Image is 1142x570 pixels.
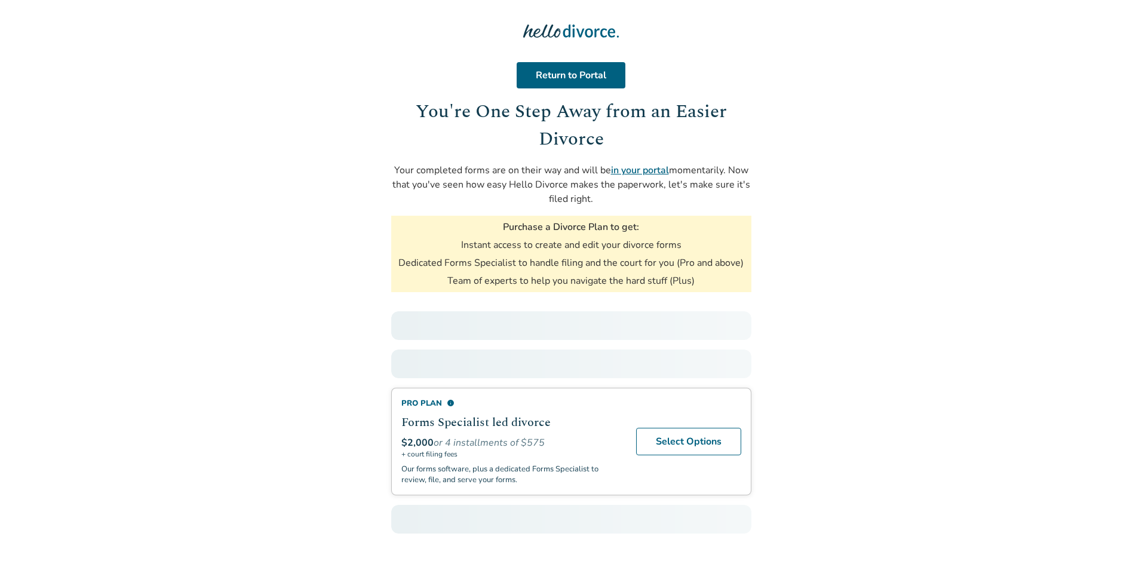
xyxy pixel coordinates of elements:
li: Instant access to create and edit your divorce forms [461,238,681,252]
a: Select Options [636,428,741,455]
li: Dedicated Forms Specialist to handle filing and the court for you (Pro and above) [398,256,744,269]
h2: Forms Specialist led divorce [401,413,622,431]
li: Team of experts to help you navigate the hard stuff (Plus) [447,274,695,287]
span: info [447,399,455,407]
h3: Purchase a Divorce Plan to get: [503,220,639,234]
span: $2,000 [401,436,434,449]
h1: You're One Step Away from an Easier Divorce [391,98,751,154]
img: Hello Divorce Logo [523,19,619,43]
p: Your completed forms are on their way and will be momentarily. Now that you've seen how easy Hell... [391,163,751,206]
div: Pro Plan [401,398,622,409]
p: Our forms software, plus a dedicated Forms Specialist to review, file, and serve your forms. [401,464,622,485]
a: in your portal [611,164,669,177]
a: Return to Portal [517,62,625,88]
div: or 4 installments of $575 [401,436,622,449]
span: + court filing fees [401,449,622,459]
